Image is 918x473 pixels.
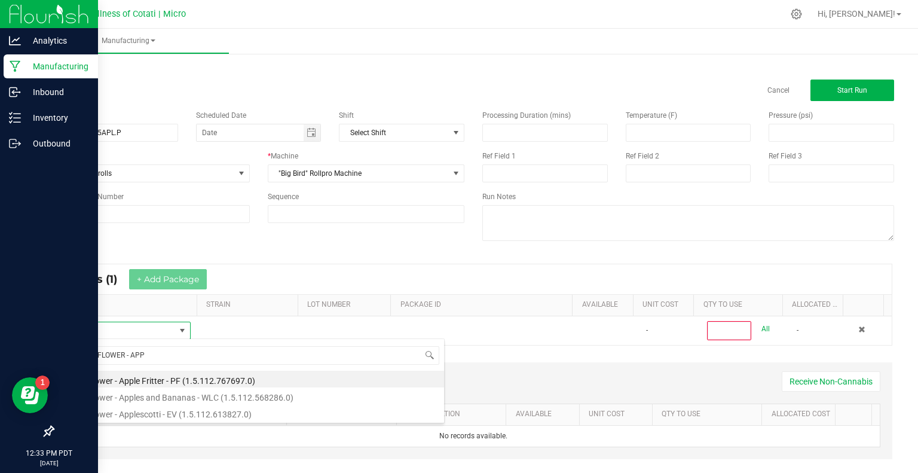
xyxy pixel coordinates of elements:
span: Ref Field 2 [626,152,659,160]
span: Scheduled Date [196,111,246,120]
p: Inventory [21,111,93,125]
button: Start Run [810,80,894,101]
inline-svg: Outbound [9,138,21,149]
a: Manufacturing [29,29,229,54]
inline-svg: Analytics [9,35,21,47]
span: "Big Bird" Rollpro Machine [268,165,449,182]
iframe: Resource center [12,377,48,413]
a: Sortable [853,300,879,310]
input: Date [197,124,304,141]
p: [DATE] [5,459,93,468]
p: Outbound [21,136,93,151]
p: Analytics [21,33,93,48]
button: + Add Package [129,269,207,289]
button: Receive Non-Cannabis [782,371,880,392]
td: No records available. [67,426,880,447]
span: Start Run [837,86,867,94]
a: STRAINSortable [206,300,293,310]
span: Pressure (psi) [769,111,813,120]
inline-svg: Inbound [9,86,21,98]
span: Machine [271,152,298,160]
span: Hi, [PERSON_NAME]! [818,9,895,19]
span: - [797,326,798,334]
p: 12:33 PM PDT [5,448,93,459]
a: PACKAGE IDSortable [400,300,568,310]
span: Sequence [268,193,299,201]
p: Manufacturing [21,59,93,74]
span: Toggle calendar [304,124,321,141]
inline-svg: Inventory [9,112,21,124]
a: Unit CostSortable [642,300,689,310]
a: Unit CostSortable [589,410,648,419]
span: NO DATA FOUND [339,124,464,142]
span: - [646,326,648,334]
span: Manufacturing [29,36,229,46]
span: Ref Field 3 [769,152,802,160]
a: Allocated CostSortable [792,300,839,310]
span: Mercy Wellness of Cotati | Micro [58,9,186,19]
iframe: Resource center unread badge [35,376,50,390]
a: AVAILABLESortable [516,410,575,419]
a: Allocated CostSortable [772,410,831,419]
span: Select Shift [339,124,449,141]
span: Run Notes [482,193,516,201]
span: Flower Prerolls [53,165,234,182]
a: Cancel [767,86,790,96]
span: Processing Duration (mins) [482,111,571,120]
a: QTY TO USESortable [703,300,778,310]
a: Sortable [844,410,867,419]
span: Ref Field 1 [482,152,516,160]
p: Inbound [21,85,93,99]
a: AREA/LOCATIONSortable [406,410,501,419]
a: QTY TO USESortable [662,410,757,419]
a: AVAILABLESortable [582,300,629,310]
span: Temperature (F) [626,111,677,120]
a: ITEMSortable [64,300,192,310]
a: LOT NUMBERSortable [307,300,386,310]
span: Inputs (1) [67,273,129,286]
div: Manage settings [789,8,804,20]
inline-svg: Manufacturing [9,60,21,72]
span: Shift [339,111,354,120]
a: All [761,321,770,337]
